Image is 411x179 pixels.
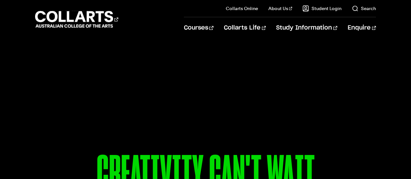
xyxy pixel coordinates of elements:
[224,17,266,39] a: Collarts Life
[35,10,118,29] div: Go to homepage
[348,17,376,39] a: Enquire
[276,17,337,39] a: Study Information
[302,5,341,12] a: Student Login
[184,17,213,39] a: Courses
[352,5,376,12] a: Search
[226,5,258,12] a: Collarts Online
[268,5,292,12] a: About Us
